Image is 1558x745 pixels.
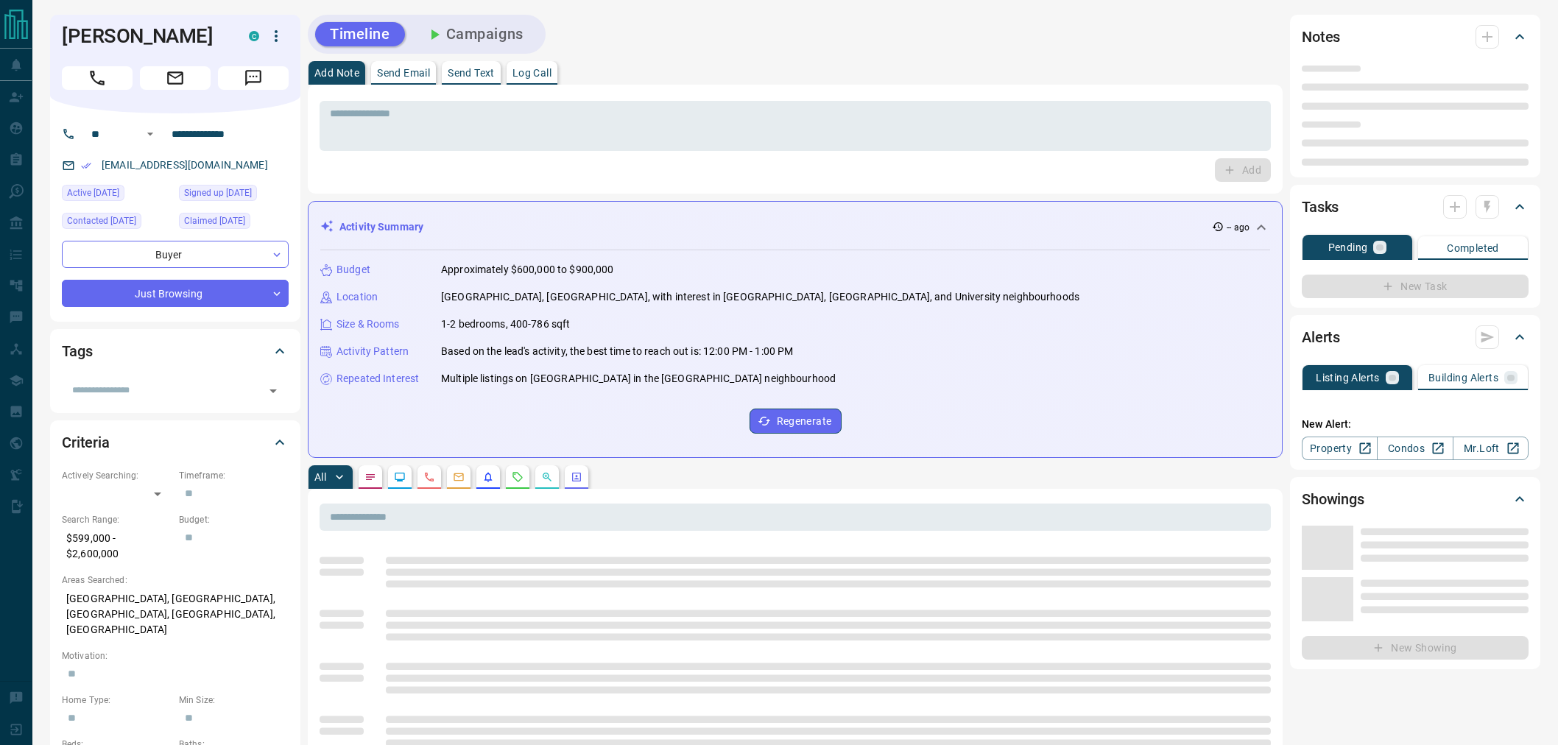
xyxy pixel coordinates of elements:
[179,469,289,482] p: Timeframe:
[441,262,613,278] p: Approximately $600,000 to $900,000
[448,68,495,78] p: Send Text
[102,159,268,171] a: [EMAIL_ADDRESS][DOMAIN_NAME]
[1302,319,1529,355] div: Alerts
[482,471,494,483] svg: Listing Alerts
[67,213,136,228] span: Contacted [DATE]
[62,693,172,707] p: Home Type:
[315,22,405,46] button: Timeline
[1453,437,1529,460] a: Mr.Loft
[1316,372,1380,383] p: Listing Alerts
[184,213,245,228] span: Claimed [DATE]
[62,526,172,566] p: $599,000 - $2,600,000
[571,471,582,483] svg: Agent Actions
[1302,19,1529,54] div: Notes
[218,66,289,90] span: Message
[62,66,133,90] span: Call
[141,125,159,143] button: Open
[62,587,289,642] p: [GEOGRAPHIC_DATA], [GEOGRAPHIC_DATA], [GEOGRAPHIC_DATA], [GEOGRAPHIC_DATA], [GEOGRAPHIC_DATA]
[512,471,524,483] svg: Requests
[1328,242,1368,253] p: Pending
[411,22,538,46] button: Campaigns
[179,513,289,526] p: Budget:
[62,185,172,205] div: Sun Sep 28 2025
[336,262,370,278] p: Budget
[1377,437,1453,460] a: Condos
[750,409,842,434] button: Regenerate
[179,213,289,233] div: Sun Sep 28 2025
[336,371,419,386] p: Repeated Interest
[314,68,359,78] p: Add Note
[62,513,172,526] p: Search Range:
[364,471,376,483] svg: Notes
[263,381,283,401] button: Open
[62,573,289,587] p: Areas Searched:
[184,186,252,200] span: Signed up [DATE]
[62,425,289,460] div: Criteria
[512,68,551,78] p: Log Call
[67,186,119,200] span: Active [DATE]
[541,471,553,483] svg: Opportunities
[179,693,289,707] p: Min Size:
[81,160,91,171] svg: Email Verified
[1447,243,1499,253] p: Completed
[441,317,570,332] p: 1-2 bedrooms, 400-786 sqft
[336,344,409,359] p: Activity Pattern
[339,219,423,235] p: Activity Summary
[441,344,793,359] p: Based on the lead's activity, the best time to reach out is: 12:00 PM - 1:00 PM
[62,649,289,663] p: Motivation:
[62,213,172,233] div: Sun Sep 28 2025
[62,431,110,454] h2: Criteria
[1302,417,1529,432] p: New Alert:
[1227,221,1249,234] p: -- ago
[1302,487,1364,511] h2: Showings
[249,31,259,41] div: condos.ca
[320,213,1270,241] div: Activity Summary-- ago
[62,333,289,369] div: Tags
[1302,25,1340,49] h2: Notes
[377,68,430,78] p: Send Email
[394,471,406,483] svg: Lead Browsing Activity
[62,24,227,48] h1: [PERSON_NAME]
[62,469,172,482] p: Actively Searching:
[179,185,289,205] div: Sun Sep 28 2025
[1302,325,1340,349] h2: Alerts
[441,371,836,386] p: Multiple listings on [GEOGRAPHIC_DATA] in the [GEOGRAPHIC_DATA] neighbourhood
[1428,372,1498,383] p: Building Alerts
[140,66,211,90] span: Email
[453,471,465,483] svg: Emails
[62,339,92,363] h2: Tags
[1302,189,1529,225] div: Tasks
[423,471,435,483] svg: Calls
[336,317,400,332] p: Size & Rooms
[1302,195,1339,219] h2: Tasks
[1302,481,1529,517] div: Showings
[441,289,1079,305] p: [GEOGRAPHIC_DATA], [GEOGRAPHIC_DATA], with interest in [GEOGRAPHIC_DATA], [GEOGRAPHIC_DATA], and ...
[62,280,289,307] div: Just Browsing
[314,472,326,482] p: All
[1302,437,1378,460] a: Property
[62,241,289,268] div: Buyer
[336,289,378,305] p: Location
